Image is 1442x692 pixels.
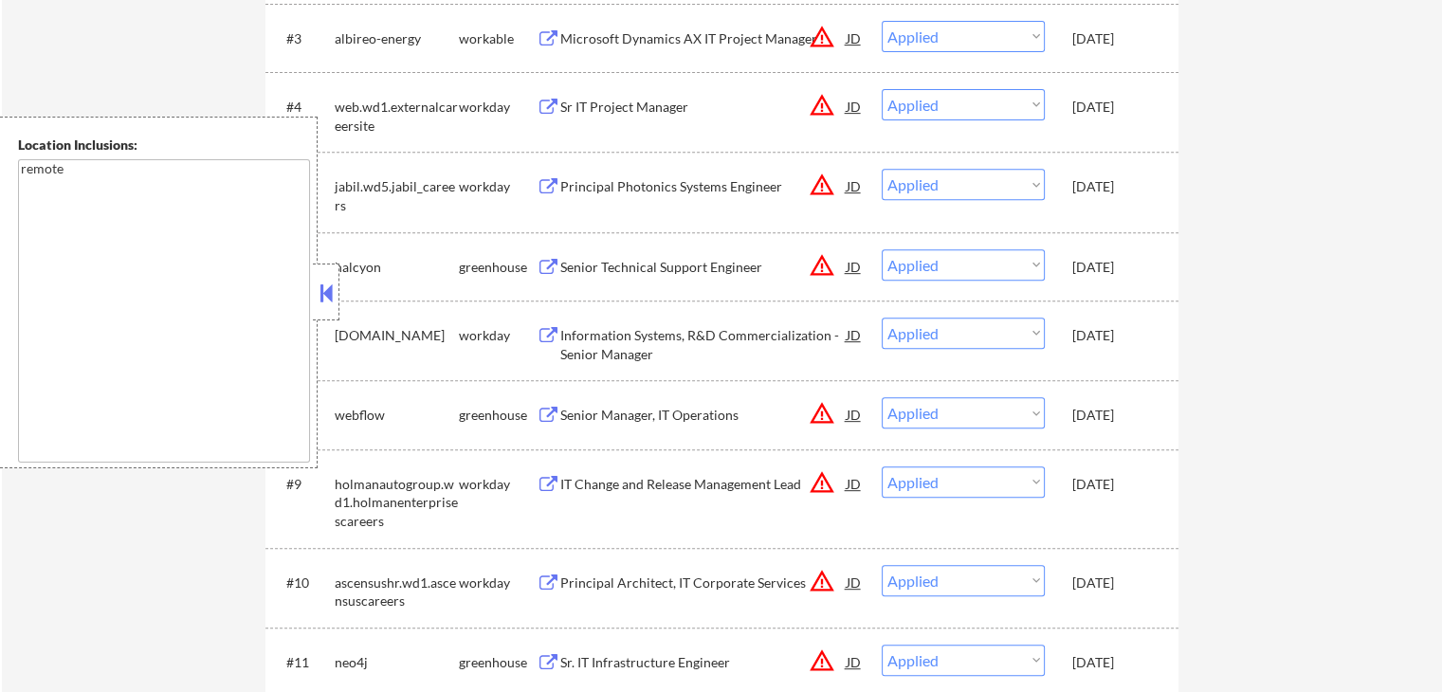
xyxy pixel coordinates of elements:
div: JD [845,249,864,283]
div: neo4j [335,653,459,672]
div: Location Inclusions: [18,136,310,155]
div: JD [845,397,864,431]
div: JD [845,21,864,55]
div: Principal Architect, IT Corporate Services [560,574,847,592]
div: jabil.wd5.jabil_careers [335,177,459,214]
div: Sr. IT Infrastructure Engineer [560,653,847,672]
button: warning_amber [809,252,835,279]
button: warning_amber [809,400,835,427]
div: #10 [286,574,319,592]
div: [DATE] [1072,177,1156,196]
button: warning_amber [809,92,835,118]
button: warning_amber [809,647,835,674]
div: #11 [286,653,319,672]
div: greenhouse [459,653,537,672]
div: #9 [286,475,319,494]
div: #3 [286,29,319,48]
div: halcyon [335,258,459,277]
button: warning_amber [809,172,835,198]
div: workable [459,29,537,48]
div: [DATE] [1072,29,1156,48]
div: greenhouse [459,258,537,277]
div: JD [845,466,864,501]
div: web.wd1.externalcareersite [335,98,459,135]
div: [DOMAIN_NAME] [335,326,459,345]
div: greenhouse [459,406,537,425]
div: workday [459,574,537,592]
div: albireo-energy [335,29,459,48]
div: JD [845,169,864,203]
div: [DATE] [1072,406,1156,425]
div: [DATE] [1072,258,1156,277]
div: [DATE] [1072,574,1156,592]
div: [DATE] [1072,475,1156,494]
div: JD [845,318,864,352]
div: ascensushr.wd1.ascensuscareers [335,574,459,610]
div: workday [459,177,537,196]
div: workday [459,98,537,117]
div: Microsoft Dynamics AX IT Project Manager [560,29,847,48]
div: [DATE] [1072,326,1156,345]
div: Information Systems, R&D Commercialization - Senior Manager [560,326,847,363]
div: Sr IT Project Manager [560,98,847,117]
div: Senior Technical Support Engineer [560,258,847,277]
div: workday [459,475,537,494]
div: [DATE] [1072,98,1156,117]
div: [DATE] [1072,653,1156,672]
div: IT Change and Release Management Lead [560,475,847,494]
button: warning_amber [809,24,835,50]
div: Principal Photonics Systems Engineer [560,177,847,196]
div: JD [845,89,864,123]
div: JD [845,645,864,679]
div: Senior Manager, IT Operations [560,406,847,425]
div: workday [459,326,537,345]
div: webflow [335,406,459,425]
button: warning_amber [809,568,835,594]
div: holmanautogroup.wd1.holmanenterprisescareers [335,475,459,531]
div: JD [845,565,864,599]
button: warning_amber [809,469,835,496]
div: #4 [286,98,319,117]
